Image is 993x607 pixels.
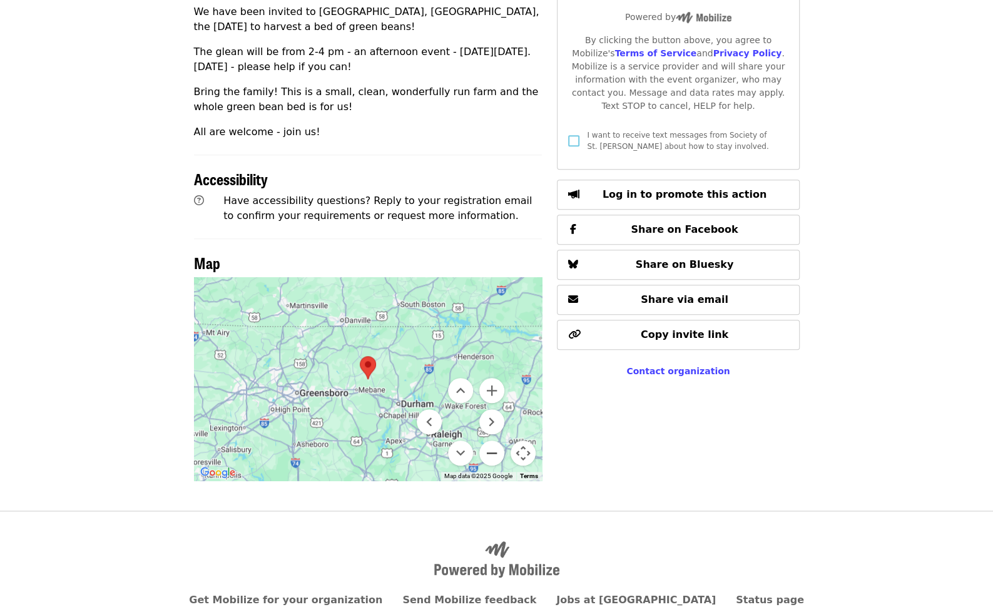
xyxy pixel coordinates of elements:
[189,594,382,606] a: Get Mobilize for your organization
[197,464,238,481] img: Google
[603,188,766,200] span: Log in to promote this action
[417,409,442,434] button: Move left
[641,329,728,340] span: Copy invite link
[736,594,804,606] a: Status page
[448,441,473,466] button: Move down
[194,168,268,190] span: Accessibility
[511,441,536,466] button: Map camera controls
[557,250,799,280] button: Share on Bluesky
[625,12,731,22] span: Powered by
[676,12,731,23] img: Powered by Mobilize
[402,594,536,606] a: Send Mobilize feedback
[448,378,473,403] button: Move up
[626,366,730,376] a: Contact organization
[557,285,799,315] button: Share via email
[520,472,538,479] a: Terms (opens in new tab)
[223,195,532,222] span: Have accessibility questions? Reply to your registration email to confirm your requirements or re...
[194,4,542,34] p: We have been invited to [GEOGRAPHIC_DATA], [GEOGRAPHIC_DATA], the [DATE] to harvest a bed of gree...
[479,441,504,466] button: Zoom out
[557,180,799,210] button: Log in to promote this action
[434,541,559,578] img: Powered by Mobilize
[194,44,542,74] p: The glean will be from 2-4 pm - an afternoon event - [DATE][DATE]. [DATE] - please help if you can!
[197,464,238,481] a: Open this area in Google Maps (opens a new window)
[194,195,204,207] i: question-circle icon
[614,48,696,58] a: Terms of Service
[636,258,734,270] span: Share on Bluesky
[568,34,788,113] div: By clicking the button above, you agree to Mobilize's and . Mobilize is a service provider and wi...
[479,378,504,403] button: Zoom in
[713,48,782,58] a: Privacy Policy
[641,293,728,305] span: Share via email
[194,252,220,273] span: Map
[557,320,799,350] button: Copy invite link
[444,472,512,479] span: Map data ©2025 Google
[557,215,799,245] button: Share on Facebook
[556,594,716,606] a: Jobs at [GEOGRAPHIC_DATA]
[631,223,738,235] span: Share on Facebook
[194,84,542,115] p: Bring the family! This is a small, clean, wonderfully run farm and the whole green bean bed is fo...
[587,131,768,151] span: I want to receive text messages from Society of St. [PERSON_NAME] about how to stay involved.
[194,125,542,140] p: All are welcome - join us!
[479,409,504,434] button: Move right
